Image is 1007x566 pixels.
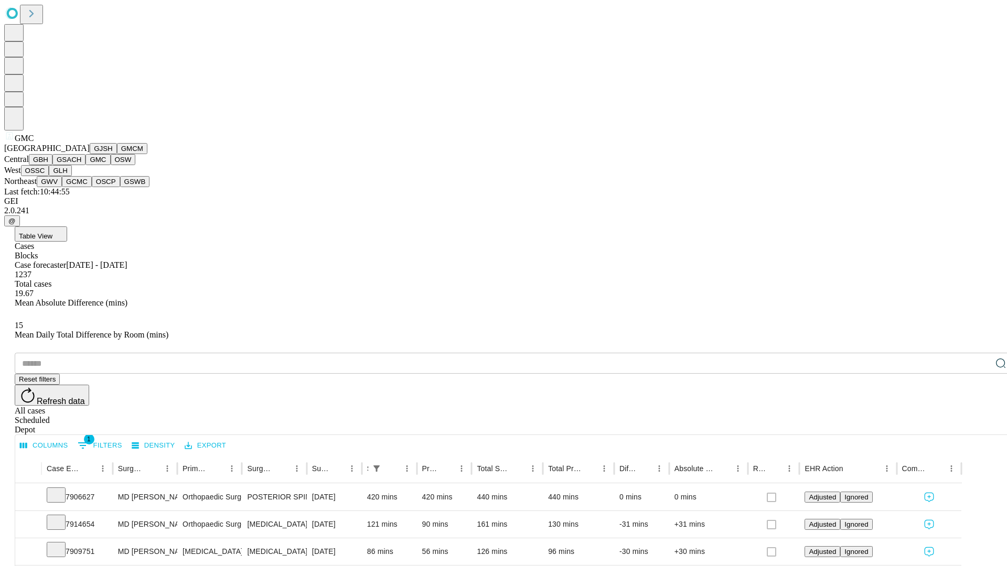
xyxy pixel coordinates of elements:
div: MD [PERSON_NAME] [PERSON_NAME] Md [118,511,172,538]
div: MD [PERSON_NAME] [PERSON_NAME] Md [118,538,172,565]
div: Difference [619,464,636,473]
button: GLH [49,165,71,176]
span: Reset filters [19,375,56,383]
span: GMC [15,134,34,143]
button: Adjusted [805,546,840,557]
div: 121 mins [367,511,412,538]
button: Sort [716,461,731,476]
div: Orthopaedic Surgery [183,511,237,538]
div: [DATE] [312,538,357,565]
button: Menu [224,461,239,476]
div: 86 mins [367,538,412,565]
div: 96 mins [548,538,609,565]
div: Case Epic Id [47,464,80,473]
div: Absolute Difference [674,464,715,473]
div: 90 mins [422,511,467,538]
div: 7914654 [47,511,108,538]
div: 0 mins [674,484,743,510]
button: Adjusted [805,519,840,530]
button: Sort [385,461,400,476]
button: Show filters [369,461,384,476]
div: Total Scheduled Duration [477,464,510,473]
button: Expand [20,488,36,507]
div: Total Predicted Duration [548,464,581,473]
div: Orthopaedic Surgery [183,484,237,510]
div: Surgery Name [247,464,273,473]
button: Menu [782,461,797,476]
button: GSWB [120,176,150,187]
button: GCMC [62,176,92,187]
div: 161 mins [477,511,538,538]
button: Sort [511,461,526,476]
span: 19.67 [15,289,34,298]
button: Sort [210,461,224,476]
button: Menu [95,461,110,476]
span: Refresh data [37,397,85,406]
button: GMCM [117,143,147,154]
button: Ignored [840,519,872,530]
button: Sort [330,461,345,476]
div: [DATE] [312,511,357,538]
span: Table View [19,232,52,240]
button: Select columns [17,438,71,454]
span: 1237 [15,270,31,279]
div: Scheduled In Room Duration [367,464,368,473]
button: Sort [81,461,95,476]
div: 1 active filter [369,461,384,476]
div: [DATE] [312,484,357,510]
button: Menu [731,461,745,476]
button: Sort [637,461,652,476]
button: Adjusted [805,492,840,503]
div: 440 mins [477,484,538,510]
span: [DATE] - [DATE] [66,260,127,269]
button: Ignored [840,546,872,557]
div: 130 mins [548,511,609,538]
span: @ [8,217,16,225]
div: 2.0.241 [4,206,1003,215]
div: 7909751 [47,538,108,565]
span: 1 [84,434,94,444]
button: Menu [526,461,540,476]
button: Sort [929,461,944,476]
span: Mean Daily Total Difference by Room (mins) [15,330,168,339]
div: Surgeon Name [118,464,144,473]
span: Case forecaster [15,260,66,269]
button: GMC [85,154,110,165]
div: -30 mins [619,538,664,565]
span: Adjusted [809,548,836,556]
button: GBH [29,154,52,165]
button: Reset filters [15,374,60,385]
button: Refresh data [15,385,89,406]
button: Expand [20,516,36,534]
div: 126 mins [477,538,538,565]
button: Menu [400,461,414,476]
div: 440 mins [548,484,609,510]
button: Table View [15,226,67,242]
button: Export [182,438,229,454]
button: OSCP [92,176,120,187]
span: Northeast [4,177,37,186]
button: Sort [440,461,454,476]
button: Menu [454,461,469,476]
button: Menu [880,461,894,476]
div: [MEDICAL_DATA] DRAINAGE DEEP [MEDICAL_DATA] POSTERIOR [MEDICAL_DATA] SPINE [247,511,301,538]
span: Adjusted [809,493,836,501]
div: Primary Service [183,464,209,473]
button: Menu [290,461,304,476]
button: Menu [944,461,959,476]
button: OSW [111,154,136,165]
span: Mean Absolute Difference (mins) [15,298,127,307]
span: Central [4,155,29,164]
button: Sort [844,461,859,476]
span: West [4,166,21,175]
button: Expand [20,543,36,561]
div: Resolved in EHR [753,464,767,473]
button: Sort [275,461,290,476]
button: GWV [37,176,62,187]
span: Ignored [844,493,868,501]
button: GJSH [90,143,117,154]
div: GEI [4,197,1003,206]
div: Surgery Date [312,464,329,473]
button: Menu [652,461,667,476]
div: Predicted In Room Duration [422,464,439,473]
